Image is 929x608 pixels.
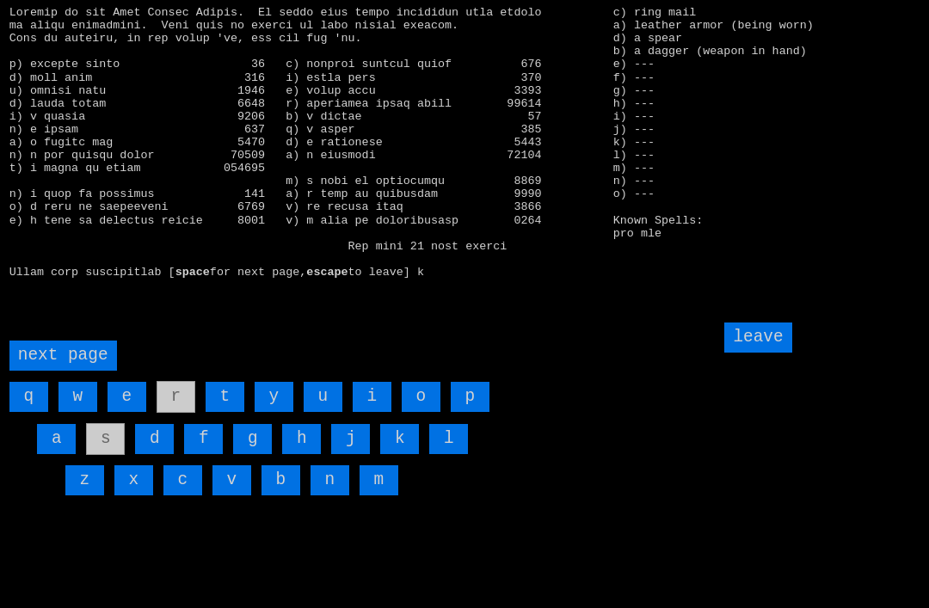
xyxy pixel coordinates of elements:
input: j [331,424,370,454]
input: c [163,465,202,495]
input: b [261,465,300,495]
input: l [429,424,468,454]
b: space [175,266,210,279]
input: x [114,465,153,495]
b: escape [306,266,348,279]
input: z [65,465,104,495]
input: next page [9,341,117,371]
stats: c) ring mail a) leather armor (being worn) d) a spear b) a dagger (weapon in hand) e) --- f) --- ... [613,6,920,188]
input: h [282,424,321,454]
input: w [58,382,97,412]
input: p [451,382,489,412]
larn: Loremip do sit Amet Consec Adipis. El seddo eius tempo incididun utla etdolo ma aliqu enimadmini.... [9,6,594,310]
input: a [37,424,76,454]
input: u [304,382,342,412]
input: t [206,382,244,412]
input: d [135,424,174,454]
input: g [233,424,272,454]
input: f [184,424,223,454]
input: v [212,465,251,495]
input: leave [724,322,791,353]
input: k [380,424,419,454]
input: e [108,382,146,412]
input: o [402,382,440,412]
input: y [255,382,293,412]
input: n [311,465,349,495]
input: i [353,382,391,412]
input: m [360,465,398,495]
input: q [9,382,48,412]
